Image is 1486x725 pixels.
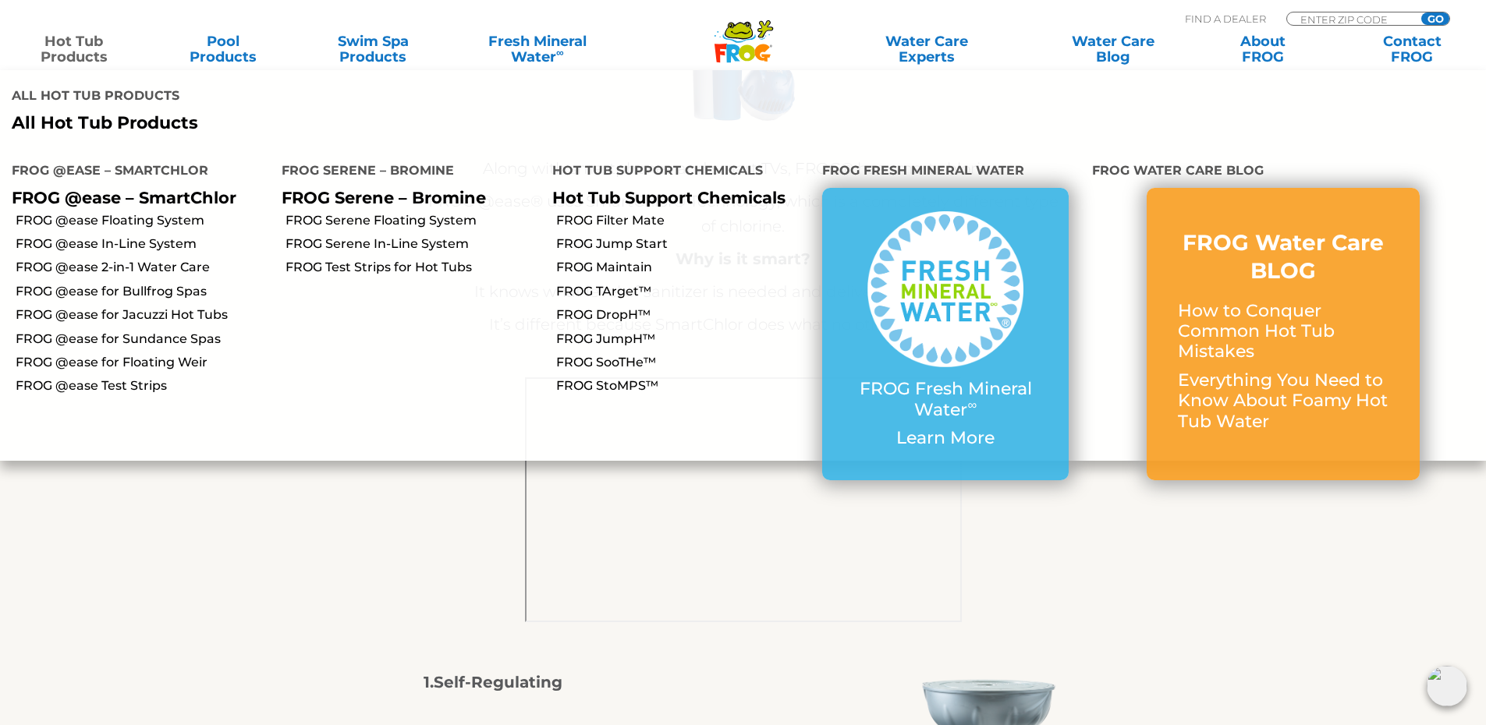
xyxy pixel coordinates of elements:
[853,379,1037,420] p: FROG Fresh Mineral Water
[853,211,1037,456] a: FROG Fresh Mineral Water∞ Learn More
[556,306,810,324] a: FROG DropH™
[16,212,270,229] a: FROG @ease Floating System
[16,259,270,276] a: FROG @ease 2-in-1 Water Care
[822,157,1069,188] h4: FROG Fresh Mineral Water
[967,397,977,412] sup: ∞
[12,188,258,207] p: FROG @ease – SmartChlor
[1178,228,1388,440] a: FROG Water Care BLOG How to Conquer Common Hot Tub Mistakes Everything You Need to Know About Foa...
[556,259,810,276] a: FROG Maintain
[1185,12,1266,26] p: Find A Dealer
[556,235,810,253] a: FROG Jump Start
[1299,12,1404,26] input: Zip Code Form
[165,34,282,65] a: PoolProducts
[1178,228,1388,285] h3: FROG Water Care BLOG
[1427,666,1467,706] img: openIcon
[1204,34,1321,65] a: AboutFROG
[16,34,132,65] a: Hot TubProducts
[556,283,810,300] a: FROG TArget™
[853,428,1037,448] p: Learn More
[556,377,810,394] a: FROG StoMPS™
[552,157,799,188] h4: Hot Tub Support Chemicals
[832,34,1021,65] a: Water CareExperts
[1178,301,1388,362] p: How to Conquer Common Hot Tub Mistakes
[16,377,270,394] a: FROG @ease Test Strips
[556,46,564,58] sup: ∞
[12,157,258,188] h4: FROG @ease – SmartChlor
[1178,370,1388,432] p: Everything You Need to Know About Foamy Hot Tub Water
[12,82,732,113] h4: All Hot Tub Products
[552,188,786,207] a: Hot Tub Support Chemicals
[1421,12,1449,25] input: GO
[16,283,270,300] a: FROG @ease for Bullfrog Spas
[16,331,270,348] a: FROG @ease for Sundance Spas
[282,157,528,188] h4: FROG Serene – Bromine
[556,212,810,229] a: FROG Filter Mate
[12,113,732,133] a: All Hot Tub Products
[16,235,270,253] a: FROG @ease In-Line System
[556,354,810,371] a: FROG SooTHe™
[315,34,431,65] a: Swim SpaProducts
[1354,34,1470,65] a: ContactFROG
[16,306,270,324] a: FROG @ease for Jacuzzi Hot Tubs
[424,673,562,691] strong: 1.Self-Regulating
[282,188,528,207] p: FROG Serene – Bromine
[1092,157,1474,188] h4: FROG Water Care Blog
[556,331,810,348] a: FROG JumpH™
[16,354,270,371] a: FROG @ease for Floating Weir
[285,235,540,253] a: FROG Serene In-Line System
[464,34,610,65] a: Fresh MineralWater∞
[285,259,540,276] a: FROG Test Strips for Hot Tubs
[525,377,962,622] iframe: FROG® @ease® Benefits
[285,212,540,229] a: FROG Serene Floating System
[1055,34,1171,65] a: Water CareBlog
